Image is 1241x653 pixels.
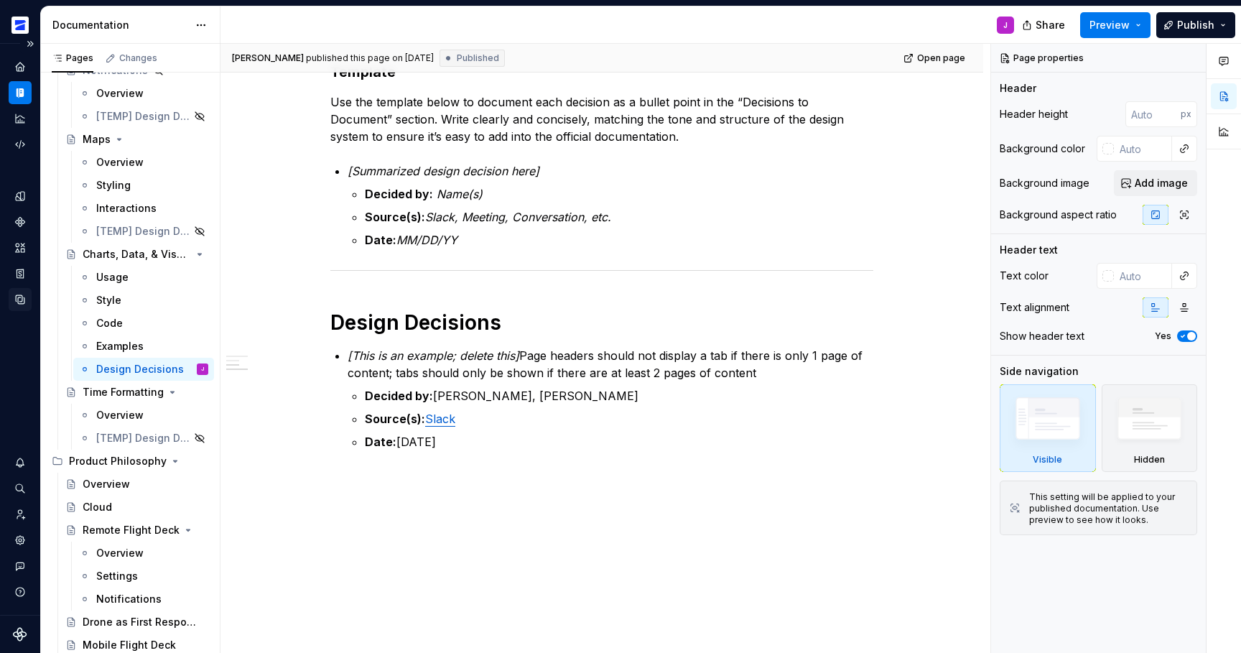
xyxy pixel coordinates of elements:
div: Product Philosophy [69,454,167,468]
svg: Supernova Logo [13,627,27,642]
div: published this page on [DATE] [306,52,434,64]
button: Notifications [9,451,32,474]
button: Add image [1114,170,1197,196]
div: Code [96,316,123,330]
a: Invite team [9,503,32,526]
div: Visible [1033,454,1062,466]
button: Share [1015,12,1074,38]
a: Charts, Data, & Visualizations [60,243,214,266]
a: Analytics [9,107,32,130]
a: [TEMP] Design Decisions [73,105,214,128]
span: Open page [917,52,965,64]
img: 32236df1-e983-4105-beab-1c5893cb688f.png [11,17,29,34]
div: Changes [119,52,157,64]
div: Header text [1000,243,1058,257]
strong: Decided by: [365,187,433,201]
div: Style [96,293,121,307]
div: Side navigation [1000,364,1079,379]
div: [TEMP] Design Decisions [96,224,190,238]
div: Cloud [83,500,112,514]
input: Auto [1114,136,1172,162]
input: Auto [1114,263,1172,289]
div: J [1003,19,1008,31]
a: Design DecisionsJ [73,358,214,381]
div: Text color [1000,269,1049,283]
a: Design tokens [9,185,32,208]
span: Preview [1089,18,1130,32]
div: Settings [96,569,138,583]
a: Overview [73,404,214,427]
span: Share [1036,18,1065,32]
div: Visible [1000,384,1096,472]
div: Interactions [96,201,157,216]
div: Remote Flight Deck [83,523,180,537]
strong: Source(s): [365,210,425,224]
span: Published [457,52,499,64]
a: [TEMP] Design Decisions [73,427,214,450]
button: Contact support [9,555,32,578]
p: [DATE] [365,433,873,450]
a: Style [73,289,214,312]
div: Overview [96,546,144,560]
em: [This is an example; delete this] [348,348,519,363]
div: Overview [96,408,144,422]
a: Cloud [60,496,214,519]
button: Publish [1156,12,1235,38]
div: Hidden [1102,384,1198,472]
div: [TEMP] Design Decisions [96,431,190,445]
div: Time Formatting [83,385,164,399]
div: Overview [83,477,130,491]
div: J [201,362,204,376]
div: Background color [1000,142,1085,156]
span: [PERSON_NAME] [232,52,304,64]
em: Name(s) [437,187,483,201]
a: Documentation [9,81,32,104]
a: Code automation [9,133,32,156]
div: Background image [1000,176,1089,190]
a: Code [73,312,214,335]
p: px [1181,108,1191,120]
a: Remote Flight Deck [60,519,214,542]
a: Open page [899,48,972,68]
a: Usage [73,266,214,289]
div: Overview [96,86,144,101]
div: Header [1000,81,1036,96]
p: Use the template below to document each decision as a bullet point in the “Decisions to Document”... [330,93,873,145]
a: Drone as First Responder (DFR) [60,611,214,634]
div: This setting will be applied to your published documentation. Use preview to see how it looks. [1029,491,1188,526]
div: Show header text [1000,329,1084,343]
h1: Design Decisions [330,310,873,335]
a: Home [9,55,32,78]
div: Hidden [1134,454,1165,466]
div: [TEMP] Design Decisions [96,109,190,124]
div: Product Philosophy [46,450,214,473]
div: Notifications [96,592,162,606]
strong: Source(s): [365,412,425,426]
div: Examples [96,339,144,353]
div: Components [9,210,32,233]
div: Charts, Data, & Visualizations [83,247,191,261]
div: Data sources [9,288,32,311]
strong: Date: [365,233,396,247]
div: Drone as First Responder (DFR) [83,615,201,629]
a: Overview [60,473,214,496]
div: Settings [9,529,32,552]
div: Mobile Flight Deck [83,638,176,652]
em: MM/DD/YY [396,233,457,247]
a: Settings [73,565,214,588]
button: Search ⌘K [9,477,32,500]
a: Overview [73,542,214,565]
a: Storybook stories [9,262,32,285]
a: Examples [73,335,214,358]
em: [Summarized design decision here] [348,164,539,178]
a: Time Formatting [60,381,214,404]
